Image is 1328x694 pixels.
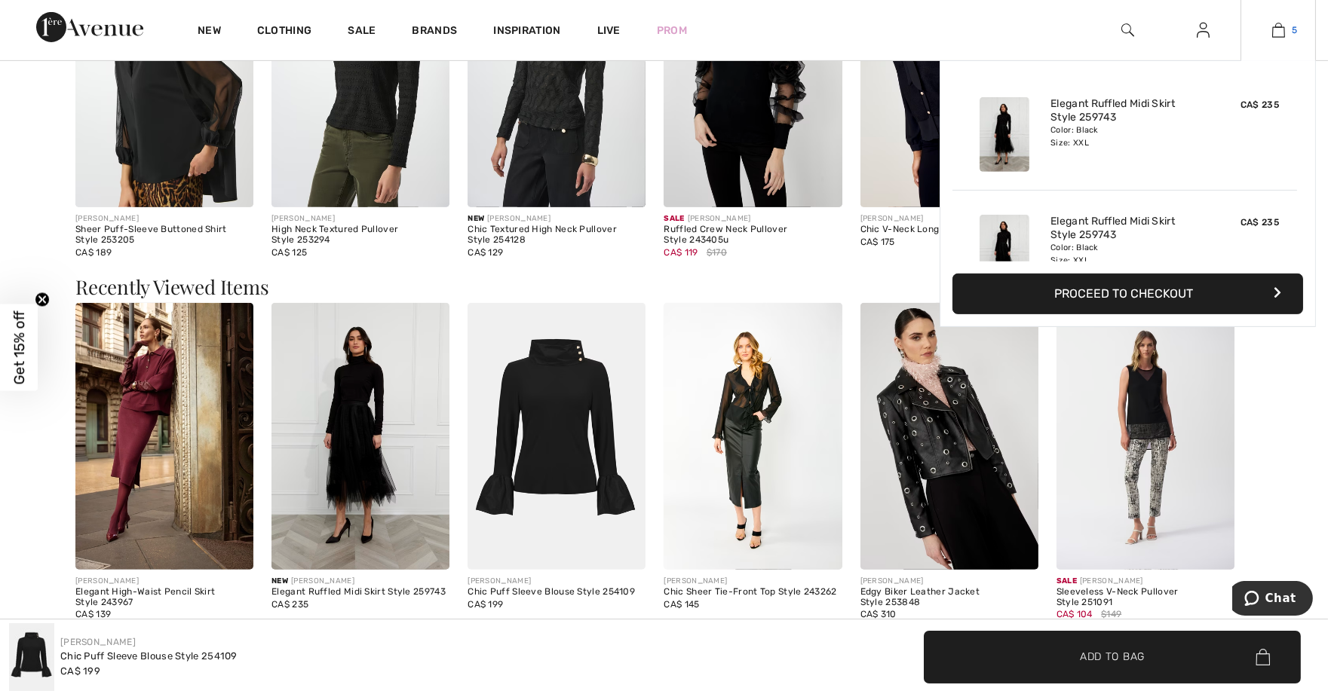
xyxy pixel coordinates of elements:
img: Elegant Ruffled Midi Skirt Style 259743 [980,97,1029,172]
img: Edgy Biker Leather Jacket Style 253848 [860,303,1038,570]
h3: Recently Viewed Items [75,277,1253,297]
a: Clothing [257,24,311,40]
img: Chic Sheer Tie-Front Top Style 243262 [664,303,842,570]
span: Sale [1057,576,1077,585]
div: Color: Black Size: XXL [1050,242,1199,266]
div: [PERSON_NAME] [664,576,842,587]
span: $170 [707,246,727,259]
div: Chic Puff Sleeve Blouse Style 254109 [60,649,238,664]
div: Edgy Biker Leather Jacket Style 253848 [860,587,1038,608]
span: CA$ 139 [75,609,111,619]
img: Chic Puff Sleeve Blouse Style 254109 [468,303,646,570]
span: Inspiration [493,24,560,40]
a: Brands [413,24,458,40]
div: [PERSON_NAME] [1057,576,1234,587]
div: Chic Textured High Neck Pullover Style 254128 [468,225,646,246]
a: Elegant Ruffled Midi Skirt Style 259743 [1050,215,1199,242]
div: Sheer Puff-Sleeve Buttoned Shirt Style 253205 [75,225,253,246]
span: CA$ 199 [468,599,503,610]
a: Sign In [1185,21,1222,40]
div: [PERSON_NAME] [75,213,253,225]
div: [PERSON_NAME] [664,213,842,225]
a: Live [597,23,621,38]
span: CA$ 125 [271,247,307,258]
span: CA$ 199 [60,665,100,677]
div: Elegant Ruffled Midi Skirt Style 259743 [271,587,449,598]
div: [PERSON_NAME] [468,213,646,225]
span: CA$ 235 [1241,99,1279,110]
img: Elegant High-Waist Pencil Skirt Style 243967 [75,303,253,570]
button: Close teaser [35,292,50,307]
div: Chic Puff Sleeve Blouse Style 254109 [468,587,646,598]
span: Sale [664,214,684,223]
button: Add to Bag [924,631,1301,683]
span: Get 15% off [11,310,28,384]
div: Chic V-Neck Long Sleeve Style 243454 [860,225,1038,235]
span: CA$ 175 [860,237,895,247]
span: 5 [1293,23,1298,37]
div: High Neck Textured Pullover Style 253294 [271,225,449,246]
a: Prom [657,23,687,38]
img: My Bag [1272,21,1285,39]
span: CA$ 189 [75,247,112,258]
span: New [271,576,288,585]
span: New [468,214,484,223]
div: [PERSON_NAME] [75,576,253,587]
img: Chic Puff Sleeve Blouse Style 254109 [9,623,54,691]
button: Proceed to Checkout [952,274,1303,314]
a: [PERSON_NAME] [60,637,136,647]
span: CA$ 235 [1241,217,1279,228]
div: [PERSON_NAME] [860,213,1038,225]
div: [PERSON_NAME] [860,576,1038,587]
img: 1ère Avenue [36,12,143,42]
iframe: Opens a widget where you can chat to one of our agents [1232,581,1313,619]
div: Color: Black Size: XXL [1050,124,1199,148]
div: [PERSON_NAME] [271,576,449,587]
a: 5 [1241,21,1315,39]
img: Sleeveless V-Neck Pullover Style 251091 [1057,303,1234,570]
div: Sleeveless V-Neck Pullover Style 251091 [1057,587,1234,608]
img: Elegant Ruffled Midi Skirt Style 259743 [271,303,449,570]
a: New [198,24,221,40]
span: CA$ 119 [664,247,698,258]
img: search the website [1121,21,1134,39]
span: Add to Bag [1080,649,1145,665]
div: Ruffled Crew Neck Pullover Style 243405u [664,225,842,246]
span: CA$ 310 [860,609,897,619]
img: Elegant Ruffled Midi Skirt Style 259743 [980,215,1029,289]
span: CA$ 145 [664,599,699,610]
a: Sale [348,24,376,40]
div: [PERSON_NAME] [271,213,449,225]
img: Bag.svg [1256,649,1270,665]
a: Elegant Ruffled Midi Skirt Style 259743 [1050,97,1199,124]
span: CA$ 235 [271,599,308,610]
div: Elegant High-Waist Pencil Skirt Style 243967 [75,587,253,608]
span: CA$ 104 [1057,609,1093,619]
img: My Info [1197,21,1210,39]
div: [PERSON_NAME] [468,576,646,587]
div: Chic Sheer Tie-Front Top Style 243262 [664,587,842,598]
span: CA$ 129 [468,247,503,258]
span: $149 [1101,607,1121,621]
